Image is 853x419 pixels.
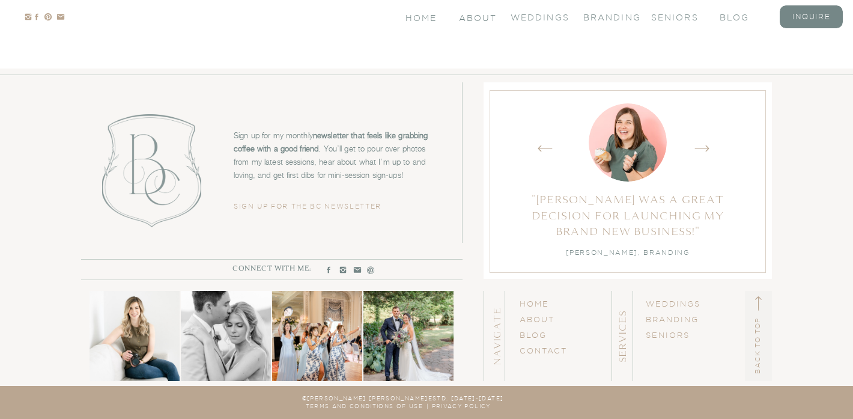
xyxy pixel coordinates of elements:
[296,395,510,403] h3: © estd. [DATE]-[DATE]
[720,11,768,22] a: blog
[646,331,690,339] a: SENIORS
[520,315,554,323] a: About
[232,264,311,273] b: Connect with me:
[90,291,180,381] img: Celebrate we will✨… because one month from today marks FIVE years in business! 📸 This journey has...
[426,403,500,411] a: | privacy policy
[523,192,733,234] p: "[PERSON_NAME] was a great decision for launching my brand new business!"
[788,11,836,22] a: inquire
[753,314,765,378] a: Back to Top
[523,248,733,260] p: [PERSON_NAME], branding
[234,129,434,187] p: Sign up for my monthly . You’ll get to pour over photos from my latest sessions, hear about what ...
[520,299,549,308] a: Home
[363,291,454,381] img: Modern, timeless and elegant wedding photos… That bring you right back to each moment every time ...
[511,11,559,22] a: Weddings
[272,291,362,381] img: When the bride is a #swifty and your bridesmaids create a choreographed song & dance to surprise ...
[490,292,505,382] h2: Navigate
[646,315,699,323] a: BRANDING
[234,130,428,153] b: newsletter that feels like grabbing coffee with a good friend
[520,346,567,355] a: CONTACT
[651,11,699,22] a: seniors
[583,11,631,22] a: branding
[234,201,397,213] a: sign up for the BC newsletter
[258,403,423,411] a: Terms and Conditions of Use
[616,292,628,382] h2: services
[520,331,547,339] a: BLOG
[405,12,439,22] a: Home
[646,299,700,308] a: WEDDINGs
[307,396,428,402] a: [PERSON_NAME] [PERSON_NAME]
[181,291,271,381] img: A few quiet, heartfelt moments from Jennifer & Matt’s summer wedding on the water in Lake George ...
[459,12,495,22] a: About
